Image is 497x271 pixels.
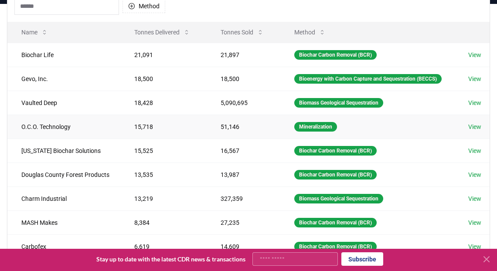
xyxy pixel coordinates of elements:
[294,194,383,203] div: Biomass Geological Sequestration
[7,43,120,67] td: Biochar Life
[468,122,481,131] a: View
[14,24,55,41] button: Name
[468,242,481,251] a: View
[468,98,481,107] a: View
[120,163,207,186] td: 13,535
[120,186,207,210] td: 13,219
[207,67,280,91] td: 18,500
[294,218,377,227] div: Biochar Carbon Removal (BCR)
[207,43,280,67] td: 21,897
[127,24,197,41] button: Tonnes Delivered
[7,67,120,91] td: Gevo, Inc.
[294,170,377,180] div: Biochar Carbon Removal (BCR)
[120,67,207,91] td: 18,500
[7,163,120,186] td: Douglas County Forest Products
[468,170,481,179] a: View
[207,234,280,258] td: 14,609
[294,146,377,156] div: Biochar Carbon Removal (BCR)
[294,242,377,251] div: Biochar Carbon Removal (BCR)
[120,210,207,234] td: 8,384
[468,194,481,203] a: View
[207,139,280,163] td: 16,567
[120,139,207,163] td: 15,525
[287,24,333,41] button: Method
[120,43,207,67] td: 21,091
[7,139,120,163] td: [US_STATE] Biochar Solutions
[294,98,383,108] div: Biomass Geological Sequestration
[120,234,207,258] td: 6,619
[207,115,280,139] td: 51,146
[207,210,280,234] td: 27,235
[207,163,280,186] td: 13,987
[468,75,481,83] a: View
[468,218,481,227] a: View
[207,186,280,210] td: 327,359
[214,24,271,41] button: Tonnes Sold
[468,146,481,155] a: View
[207,91,280,115] td: 5,090,695
[7,91,120,115] td: Vaulted Deep
[120,91,207,115] td: 18,428
[120,115,207,139] td: 15,718
[7,210,120,234] td: MASH Makes
[7,234,120,258] td: Carbofex
[294,122,337,132] div: Mineralization
[468,51,481,59] a: View
[7,186,120,210] td: Charm Industrial
[294,50,377,60] div: Biochar Carbon Removal (BCR)
[7,115,120,139] td: O.C.O. Technology
[294,74,442,84] div: Bioenergy with Carbon Capture and Sequestration (BECCS)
